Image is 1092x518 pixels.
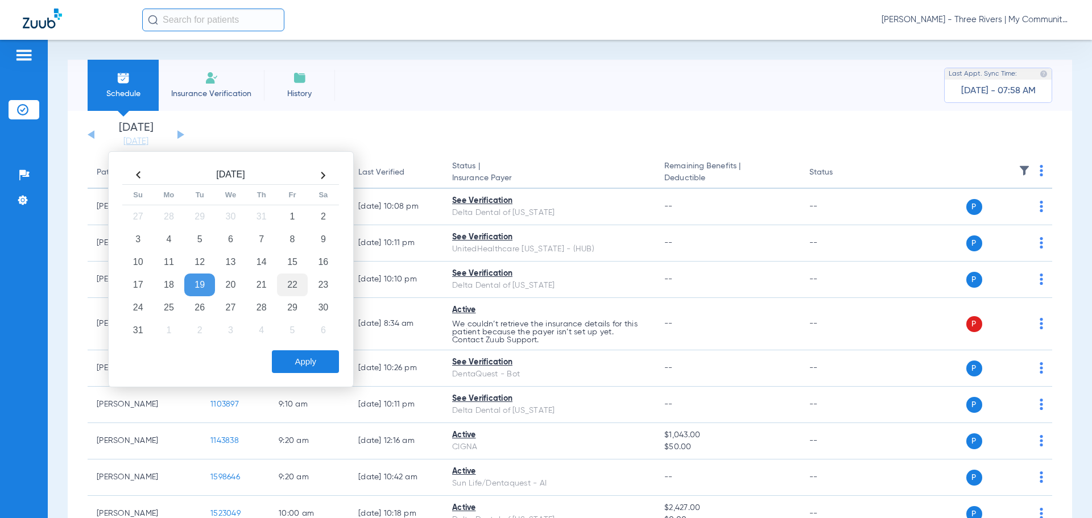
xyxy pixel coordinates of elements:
[800,423,877,459] td: --
[452,231,646,243] div: See Verification
[102,122,170,147] li: [DATE]
[1035,463,1092,518] iframe: Chat Widget
[966,272,982,288] span: P
[270,423,349,459] td: 9:20 AM
[15,48,33,62] img: hamburger-icon
[800,157,877,189] th: Status
[349,350,443,387] td: [DATE] 10:26 PM
[117,71,130,85] img: Schedule
[961,85,1036,97] span: [DATE] - 07:58 AM
[800,189,877,225] td: --
[96,88,150,100] span: Schedule
[1040,399,1043,410] img: group-dot-blue.svg
[452,280,646,292] div: Delta Dental of [US_STATE]
[23,9,62,28] img: Zuub Logo
[88,387,201,423] td: [PERSON_NAME]
[655,157,800,189] th: Remaining Benefits |
[349,298,443,350] td: [DATE] 8:34 AM
[800,350,877,387] td: --
[664,172,791,184] span: Deductible
[88,423,201,459] td: [PERSON_NAME]
[349,189,443,225] td: [DATE] 10:08 PM
[1040,70,1048,78] img: last sync help info
[800,459,877,496] td: --
[349,262,443,298] td: [DATE] 10:10 PM
[664,473,673,481] span: --
[966,316,982,332] span: P
[452,207,646,219] div: Delta Dental of [US_STATE]
[664,320,673,328] span: --
[349,459,443,496] td: [DATE] 10:42 AM
[272,88,326,100] span: History
[349,225,443,262] td: [DATE] 10:11 PM
[966,235,982,251] span: P
[1040,237,1043,248] img: group-dot-blue.svg
[882,14,1069,26] span: [PERSON_NAME] - Three Rivers | My Community Dental Centers
[966,470,982,486] span: P
[800,298,877,350] td: --
[966,433,982,449] span: P
[664,400,673,408] span: --
[452,268,646,280] div: See Verification
[102,136,170,147] a: [DATE]
[664,441,791,453] span: $50.00
[1040,318,1043,329] img: group-dot-blue.svg
[148,15,158,25] img: Search Icon
[664,239,673,247] span: --
[452,357,646,368] div: See Verification
[443,157,655,189] th: Status |
[966,360,982,376] span: P
[949,68,1017,80] span: Last Appt. Sync Time:
[270,459,349,496] td: 9:20 AM
[800,387,877,423] td: --
[154,166,308,185] th: [DATE]
[97,167,192,179] div: Patient Name
[966,397,982,413] span: P
[452,368,646,380] div: DentaQuest - Bot
[210,437,239,445] span: 1143838
[358,167,404,179] div: Last Verified
[664,202,673,210] span: --
[452,172,646,184] span: Insurance Payer
[1040,435,1043,446] img: group-dot-blue.svg
[800,225,877,262] td: --
[358,167,434,179] div: Last Verified
[452,393,646,405] div: See Verification
[966,199,982,215] span: P
[800,262,877,298] td: --
[452,243,646,255] div: UnitedHealthcare [US_STATE] - (HUB)
[272,350,339,373] button: Apply
[210,509,241,517] span: 1523049
[167,88,255,100] span: Insurance Verification
[664,364,673,372] span: --
[452,502,646,514] div: Active
[452,441,646,453] div: CIGNA
[1040,165,1043,176] img: group-dot-blue.svg
[97,167,147,179] div: Patient Name
[452,304,646,316] div: Active
[349,423,443,459] td: [DATE] 12:16 AM
[452,466,646,478] div: Active
[452,405,646,417] div: Delta Dental of [US_STATE]
[88,459,201,496] td: [PERSON_NAME]
[349,387,443,423] td: [DATE] 10:11 PM
[664,275,673,283] span: --
[293,71,307,85] img: History
[1040,362,1043,374] img: group-dot-blue.svg
[210,400,239,408] span: 1103897
[210,473,240,481] span: 1598646
[205,71,218,85] img: Manual Insurance Verification
[452,320,646,344] p: We couldn’t retrieve the insurance details for this patient because the payer isn’t set up yet. C...
[142,9,284,31] input: Search for patients
[452,429,646,441] div: Active
[1019,165,1030,176] img: filter.svg
[1040,273,1043,285] img: group-dot-blue.svg
[270,387,349,423] td: 9:10 AM
[1040,201,1043,212] img: group-dot-blue.svg
[664,429,791,441] span: $1,043.00
[452,195,646,207] div: See Verification
[664,502,791,514] span: $2,427.00
[452,478,646,490] div: Sun Life/Dentaquest - AI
